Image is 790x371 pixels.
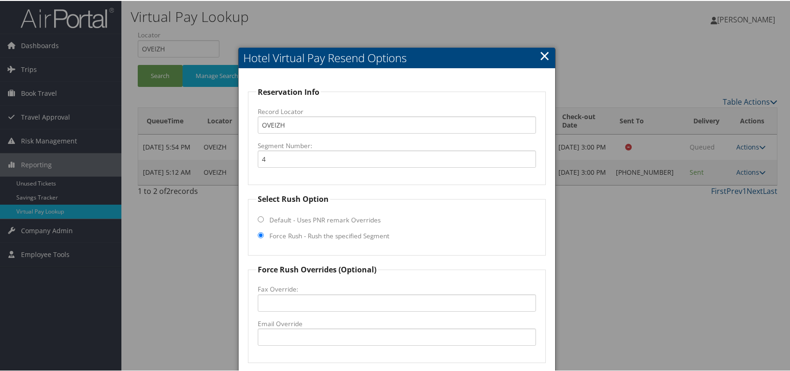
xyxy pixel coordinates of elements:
[239,47,555,67] h2: Hotel Virtual Pay Resend Options
[258,284,536,293] label: Fax Override:
[539,45,550,64] a: Close
[256,263,378,274] legend: Force Rush Overrides (Optional)
[258,318,536,328] label: Email Override
[269,230,389,240] label: Force Rush - Rush the specified Segment
[258,140,536,150] label: Segment Number:
[258,106,536,115] label: Record Locator
[256,193,330,204] legend: Select Rush Option
[256,86,321,97] legend: Reservation Info
[269,214,381,224] label: Default - Uses PNR remark Overrides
